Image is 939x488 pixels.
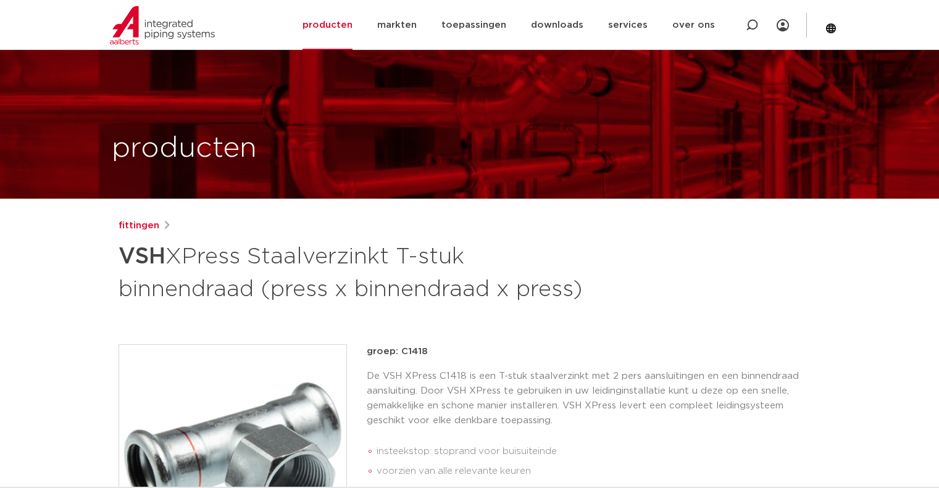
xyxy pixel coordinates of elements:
p: groep: C1418 [367,344,821,359]
li: insteekstop: stoprand voor buisuiteinde [377,442,821,461]
strong: VSH [119,246,165,268]
p: De VSH XPress C1418 is een T-stuk staalverzinkt met 2 pers aansluitingen en een binnendraad aansl... [367,369,821,428]
h1: XPress Staalverzinkt T-stuk binnendraad (press x binnendraad x press) [119,238,582,305]
li: voorzien van alle relevante keuren [377,461,821,481]
a: fittingen [119,218,159,233]
h1: producten [112,129,257,168]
